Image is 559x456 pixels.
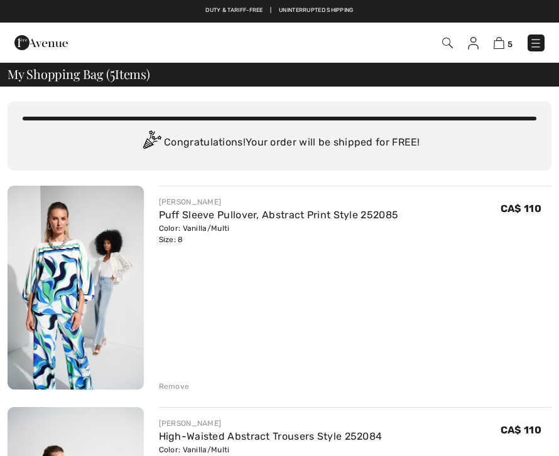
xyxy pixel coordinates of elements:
[14,36,68,48] a: 1ère Avenue
[159,430,383,442] a: High-Waisted Abstract Trousers Style 252084
[501,203,541,215] span: CA$ 110
[468,37,479,50] img: My Info
[159,196,399,208] div: [PERSON_NAME]
[529,37,542,50] img: Menu
[494,35,513,50] a: 5
[494,37,504,49] img: Shopping Bag
[501,424,541,436] span: CA$ 110
[8,186,144,390] img: Puff Sleeve Pullover, Abstract Print Style 252085
[110,65,115,81] span: 5
[14,30,68,55] img: 1ère Avenue
[442,38,453,48] img: Search
[139,130,164,156] img: Congratulation2.svg
[23,130,536,156] div: Congratulations! Your order will be shipped for FREE!
[159,209,399,221] a: Puff Sleeve Pullover, Abstract Print Style 252085
[159,418,383,429] div: [PERSON_NAME]
[159,381,190,392] div: Remove
[8,68,150,80] span: My Shopping Bag ( Items)
[507,40,513,49] span: 5
[159,223,399,245] div: Color: Vanilla/Multi Size: 8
